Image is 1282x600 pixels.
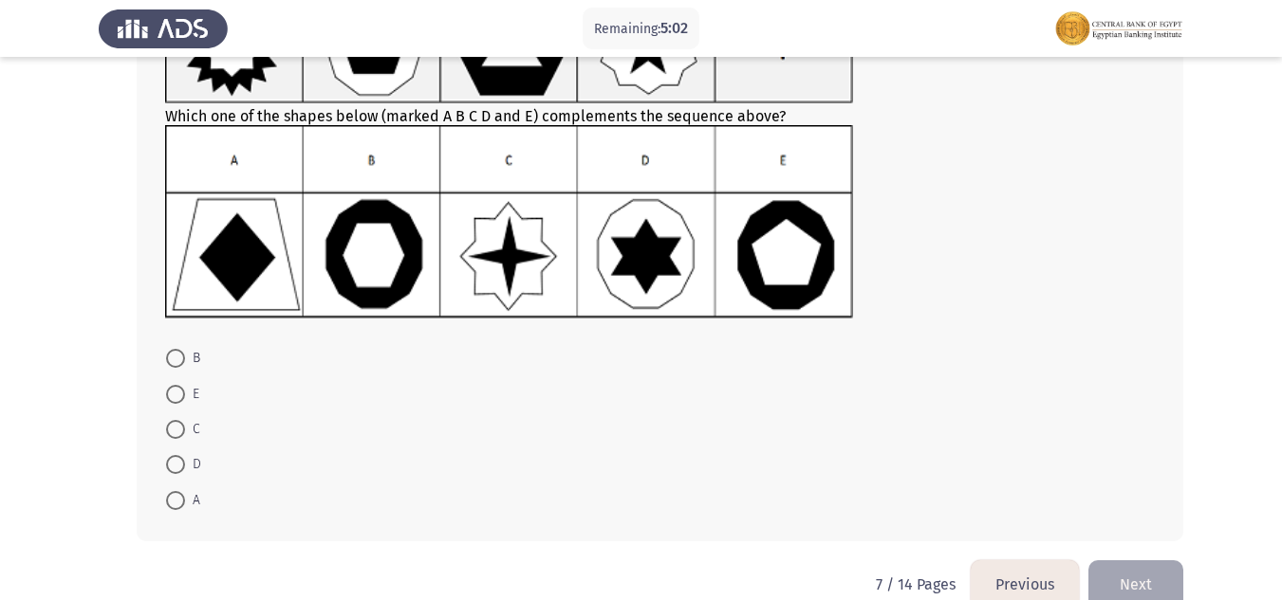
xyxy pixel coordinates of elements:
span: E [185,383,199,406]
img: Assess Talent Management logo [99,2,228,55]
span: A [185,489,200,512]
p: Remaining: [594,17,688,41]
img: UkFYMDA4NkJfdXBkYXRlZF9DQVRfMjAyMS5wbmcxNjIyMDMzMDM0MDMy.png [165,125,853,318]
p: 7 / 14 Pages [876,575,956,593]
span: 5:02 [660,19,688,37]
span: B [185,347,200,370]
img: Assessment logo of FOCUS Assessment 3 Modules EN [1054,2,1183,55]
span: D [185,453,201,476]
span: C [185,418,200,441]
